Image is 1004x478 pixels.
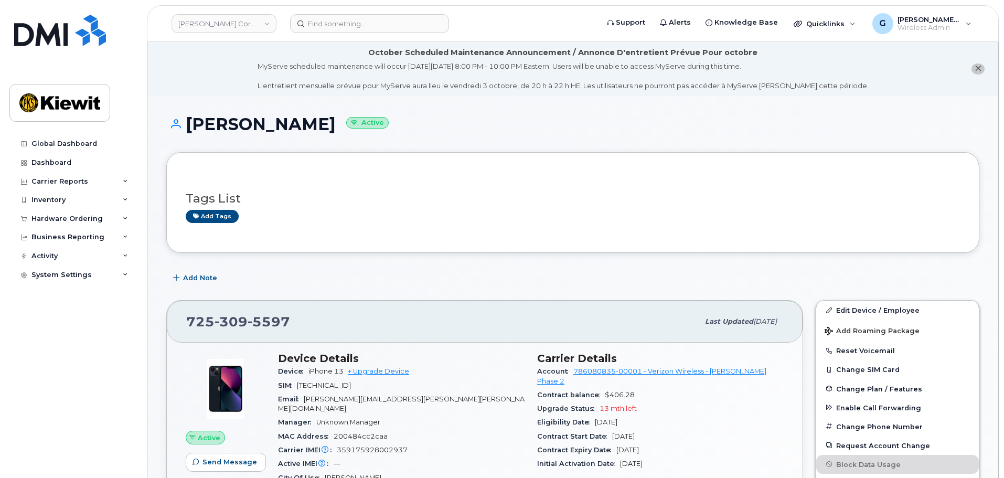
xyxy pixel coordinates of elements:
span: MAC Address [278,432,334,440]
span: Last updated [705,317,753,325]
span: 725 [186,314,290,330]
span: 200484cc2caa [334,432,388,440]
span: [PERSON_NAME][EMAIL_ADDRESS][PERSON_NAME][PERSON_NAME][DOMAIN_NAME] [278,395,525,412]
span: Carrier IMEI [278,446,337,454]
button: Block Data Usage [816,455,979,474]
button: Change SIM Card [816,360,979,379]
span: Device [278,367,308,375]
h3: Carrier Details [537,352,784,365]
span: [DATE] [753,317,777,325]
span: [DATE] [595,418,617,426]
span: Add Note [183,273,217,283]
span: Unknown Manager [316,418,380,426]
button: Change Plan / Features [816,379,979,398]
iframe: Messenger Launcher [958,432,996,470]
span: $406.28 [605,391,635,399]
span: Email [278,395,304,403]
span: Change Plan / Features [836,385,922,392]
img: image20231002-3703462-1ig824h.jpeg [194,357,257,420]
span: — [334,460,340,468]
h3: Tags List [186,192,960,205]
div: October Scheduled Maintenance Announcement / Annonce D'entretient Prévue Pour octobre [368,47,757,58]
button: Reset Voicemail [816,341,979,360]
span: [TECHNICAL_ID] [297,381,351,389]
span: Eligibility Date [537,418,595,426]
span: Enable Call Forwarding [836,403,921,411]
span: Initial Activation Date [537,460,620,468]
h3: Device Details [278,352,525,365]
button: Add Note [166,269,226,288]
span: SIM [278,381,297,389]
span: Contract Expiry Date [537,446,616,454]
span: Account [537,367,573,375]
span: 13 mth left [600,405,637,412]
span: Contract Start Date [537,432,612,440]
span: 5597 [248,314,290,330]
span: iPhone 13 [308,367,344,375]
span: 359175928002937 [337,446,408,454]
span: [DATE] [616,446,639,454]
span: Manager [278,418,316,426]
div: MyServe scheduled maintenance will occur [DATE][DATE] 8:00 PM - 10:00 PM Eastern. Users will be u... [258,61,869,91]
span: [DATE] [620,460,643,468]
span: Active IMEI [278,460,334,468]
h1: [PERSON_NAME] [166,115,979,133]
button: Send Message [186,453,266,472]
a: 786080835-00001 - Verizon Wireless - [PERSON_NAME] Phase 2 [537,367,766,385]
span: Contract balance [537,391,605,399]
button: Enable Call Forwarding [816,398,979,417]
a: + Upgrade Device [348,367,409,375]
span: [DATE] [612,432,635,440]
a: Edit Device / Employee [816,301,979,320]
span: Upgrade Status [537,405,600,412]
span: Add Roaming Package [825,327,920,337]
button: close notification [971,63,985,75]
button: Add Roaming Package [816,320,979,341]
button: Request Account Change [816,436,979,455]
button: Change Phone Number [816,417,979,436]
span: 309 [215,314,248,330]
small: Active [346,117,389,129]
a: Add tags [186,210,239,223]
span: Send Message [202,457,257,467]
span: Active [198,433,220,443]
